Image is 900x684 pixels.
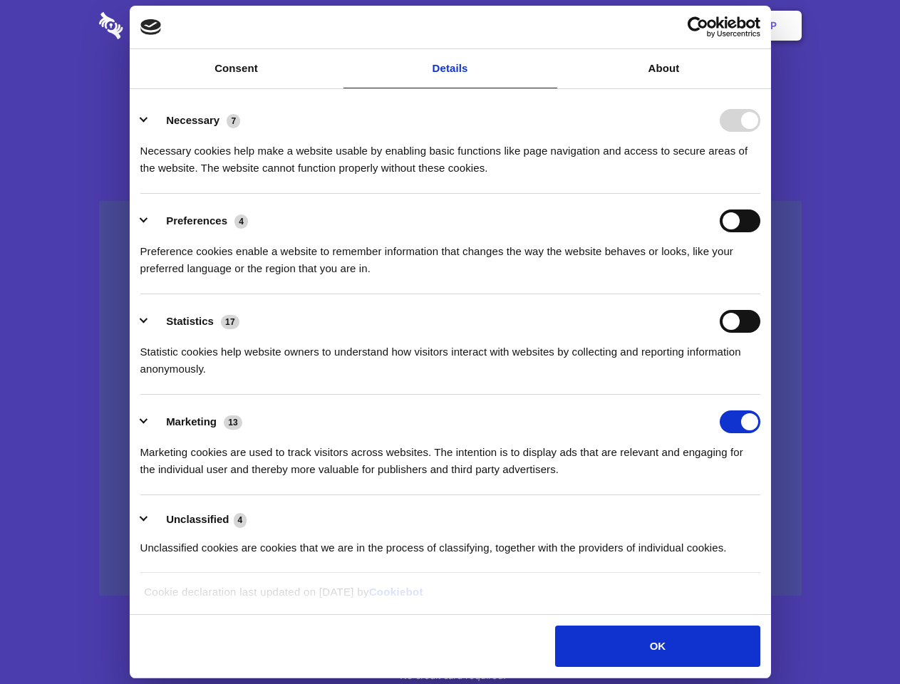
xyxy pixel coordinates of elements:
a: Login [646,4,708,48]
a: Cookiebot [369,586,423,598]
button: Preferences (4) [140,209,257,232]
a: Pricing [418,4,480,48]
a: Consent [130,49,343,88]
img: logo [140,19,162,35]
label: Preferences [166,214,227,227]
button: OK [555,626,760,667]
button: Marketing (13) [140,410,252,433]
div: Marketing cookies are used to track visitors across websites. The intention is to display ads tha... [140,433,760,478]
button: Necessary (7) [140,109,249,132]
span: 7 [227,114,240,128]
span: 17 [221,315,239,329]
a: Usercentrics Cookiebot - opens in a new window [636,16,760,38]
img: logo-wordmark-white-trans-d4663122ce5f474addd5e946df7df03e33cb6a1c49d2221995e7729f52c070b2.svg [99,12,221,39]
span: 13 [224,415,242,430]
div: Preference cookies enable a website to remember information that changes the way the website beha... [140,232,760,277]
span: 4 [234,214,248,229]
a: Details [343,49,557,88]
label: Necessary [166,114,219,126]
a: Wistia video thumbnail [99,201,802,596]
button: Unclassified (4) [140,511,256,529]
a: About [557,49,771,88]
button: Statistics (17) [140,310,249,333]
div: Necessary cookies help make a website usable by enabling basic functions like page navigation and... [140,132,760,177]
h1: Eliminate Slack Data Loss. [99,64,802,115]
label: Statistics [166,315,214,327]
div: Statistic cookies help website owners to understand how visitors interact with websites by collec... [140,333,760,378]
div: Unclassified cookies are cookies that we are in the process of classifying, together with the pro... [140,529,760,556]
div: Cookie declaration last updated on [DATE] by [133,584,767,611]
h4: Auto-redaction of sensitive data, encrypted data sharing and self-destructing private chats. Shar... [99,130,802,177]
a: Contact [578,4,643,48]
label: Marketing [166,415,217,427]
iframe: Drift Widget Chat Controller [829,613,883,667]
span: 4 [234,513,247,527]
